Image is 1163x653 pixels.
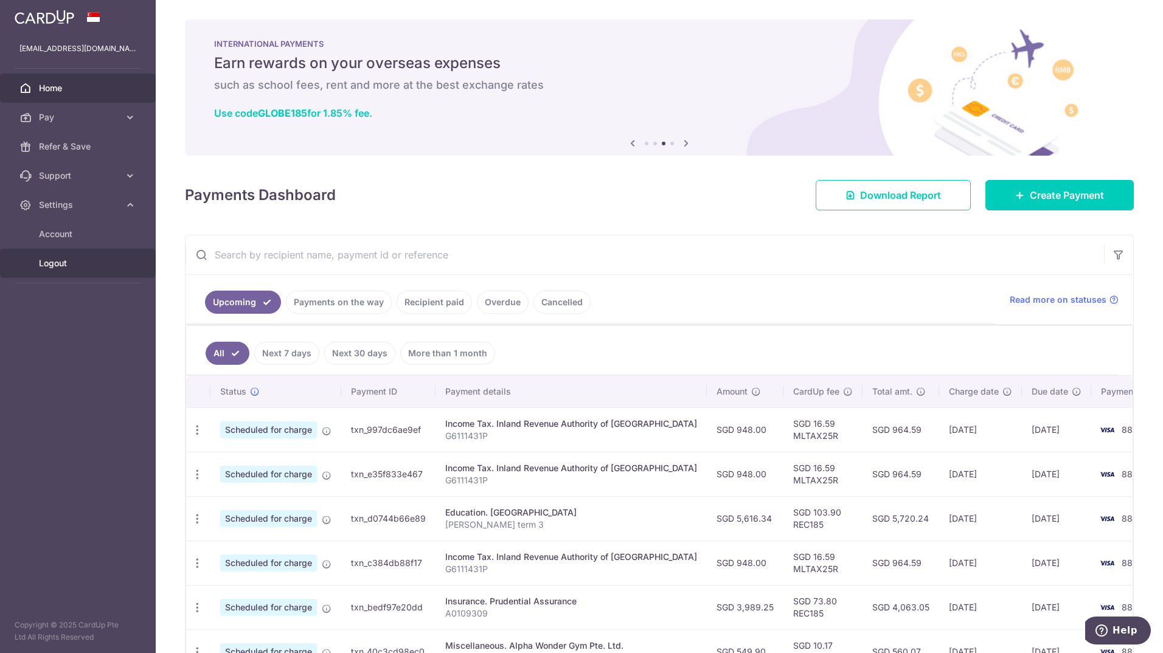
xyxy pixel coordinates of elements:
span: Pay [39,111,119,123]
a: Use codeGLOBE185for 1.85% fee. [214,107,372,119]
a: Recipient paid [397,291,472,314]
div: Income Tax. Inland Revenue Authority of [GEOGRAPHIC_DATA] [445,551,697,563]
a: Upcoming [205,291,281,314]
td: [DATE] [939,452,1022,496]
span: Due date [1032,385,1068,398]
a: Next 30 days [324,342,395,365]
h4: Payments Dashboard [185,184,336,206]
td: SGD 964.59 [863,452,939,496]
a: Download Report [816,180,971,210]
h5: Earn rewards on your overseas expenses [214,54,1105,73]
span: 8878 [1122,424,1143,435]
td: SGD 73.80 REC185 [783,585,863,629]
td: txn_e35f833e467 [341,452,436,496]
span: 8878 [1122,558,1143,568]
span: Home [39,82,119,94]
span: Settings [39,199,119,211]
a: Cancelled [533,291,591,314]
span: 8878 [1122,513,1143,523]
span: Scheduled for charge [220,555,317,572]
span: Logout [39,257,119,269]
span: 8878 [1122,602,1143,612]
td: [DATE] [939,541,1022,585]
span: Refer & Save [39,140,119,153]
div: Income Tax. Inland Revenue Authority of [GEOGRAPHIC_DATA] [445,418,697,430]
img: Bank Card [1095,467,1119,482]
a: Payments on the way [286,291,392,314]
span: Status [220,385,246,398]
a: All [206,342,249,365]
td: SGD 5,720.24 [863,496,939,541]
span: Scheduled for charge [220,599,317,616]
span: Scheduled for charge [220,510,317,527]
span: Support [39,170,119,182]
td: [DATE] [939,407,1022,452]
a: Overdue [477,291,529,314]
td: SGD 16.59 MLTAX25R [783,541,863,585]
span: Account [39,228,119,240]
th: Payment ID [341,376,436,407]
td: SGD 948.00 [707,452,783,496]
span: Create Payment [1030,188,1104,202]
span: Amount [717,385,748,398]
input: Search by recipient name, payment id or reference [186,235,1104,274]
span: 8878 [1122,469,1143,479]
p: A0109309 [445,607,697,620]
td: txn_d0744b66e89 [341,496,436,541]
td: txn_997dc6ae9ef [341,407,436,452]
a: Read more on statuses [1010,294,1119,306]
img: International Payment Banner [185,19,1134,156]
div: Income Tax. Inland Revenue Authority of [GEOGRAPHIC_DATA] [445,462,697,474]
div: Miscellaneous. Alpha Wonder Gym Pte. Ltd. [445,640,697,652]
td: SGD 3,989.25 [707,585,783,629]
span: Read more on statuses [1010,294,1106,306]
div: Insurance. Prudential Assurance [445,595,697,607]
td: [DATE] [1022,452,1091,496]
td: [DATE] [939,585,1022,629]
h6: such as school fees, rent and more at the best exchange rates [214,78,1105,92]
img: CardUp [15,10,74,24]
span: Scheduled for charge [220,466,317,483]
p: INTERNATIONAL PAYMENTS [214,39,1105,49]
td: [DATE] [1022,541,1091,585]
img: Bank Card [1095,423,1119,437]
iframe: Opens a widget where you can find more information [1085,617,1151,647]
td: [DATE] [1022,496,1091,541]
span: Total amt. [872,385,912,398]
td: SGD 16.59 MLTAX25R [783,452,863,496]
td: SGD 5,616.34 [707,496,783,541]
p: G6111431P [445,474,697,486]
td: txn_bedf97e20dd [341,585,436,629]
td: SGD 948.00 [707,541,783,585]
span: Charge date [949,385,999,398]
td: [DATE] [939,496,1022,541]
p: [PERSON_NAME] term 3 [445,519,697,531]
span: Scheduled for charge [220,421,317,438]
span: Download Report [860,188,941,202]
img: Bank Card [1095,511,1119,526]
th: Payment details [436,376,707,407]
img: Bank Card [1095,556,1119,570]
td: SGD 103.90 REC185 [783,496,863,541]
td: SGD 964.59 [863,541,939,585]
td: [DATE] [1022,407,1091,452]
td: [DATE] [1022,585,1091,629]
td: SGD 4,063.05 [863,585,939,629]
td: SGD 16.59 MLTAX25R [783,407,863,452]
b: GLOBE185 [258,107,307,119]
a: Next 7 days [254,342,319,365]
a: More than 1 month [400,342,495,365]
p: G6111431P [445,563,697,575]
td: SGD 964.59 [863,407,939,452]
div: Education. [GEOGRAPHIC_DATA] [445,506,697,519]
p: [EMAIL_ADDRESS][DOMAIN_NAME] [19,43,136,55]
td: txn_c384db88f17 [341,541,436,585]
a: Create Payment [985,180,1134,210]
img: Bank Card [1095,600,1119,615]
td: SGD 948.00 [707,407,783,452]
span: CardUp fee [793,385,839,398]
p: G6111431P [445,430,697,442]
